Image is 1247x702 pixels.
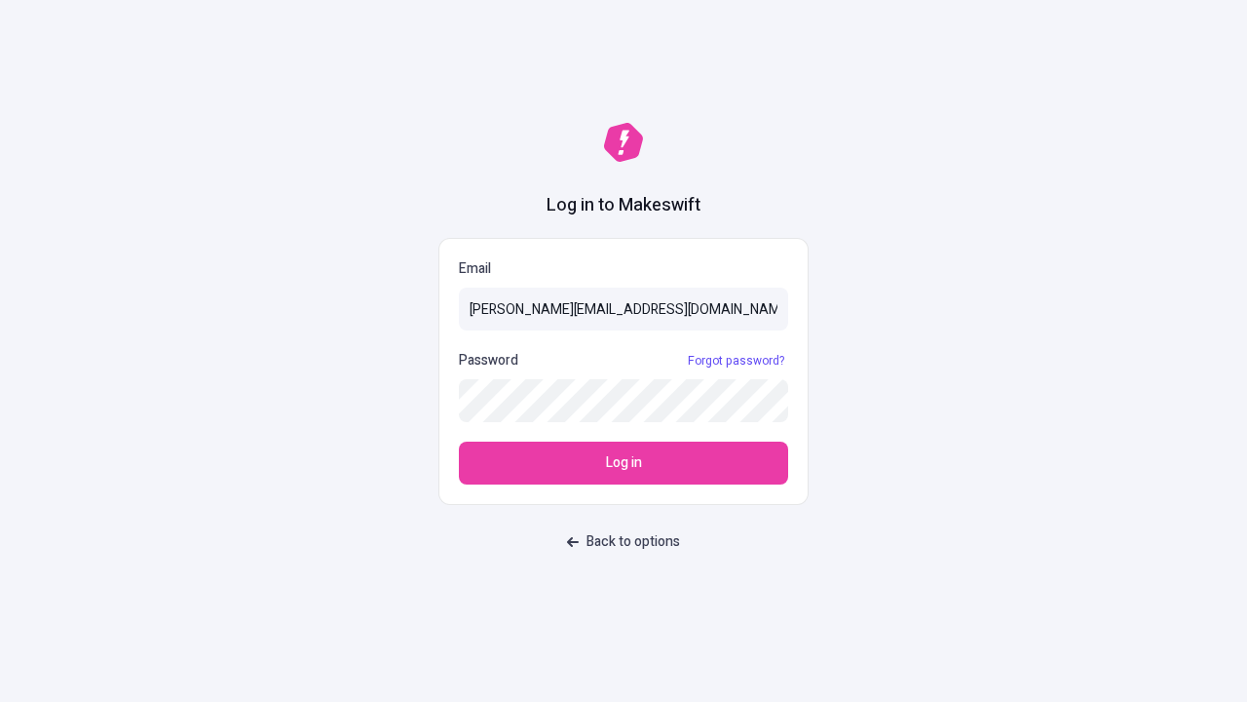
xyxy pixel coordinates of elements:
[555,525,692,560] button: Back to options
[586,531,680,553] span: Back to options
[459,350,518,371] p: Password
[459,288,788,331] input: Email
[606,452,642,474] span: Log in
[459,442,788,485] button: Log in
[547,193,700,218] h1: Log in to Makeswift
[459,258,788,280] p: Email
[684,353,788,369] a: Forgot password?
